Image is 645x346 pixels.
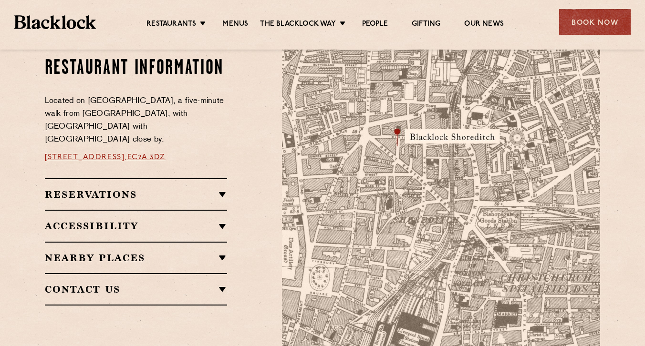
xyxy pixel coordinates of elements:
p: Located on [GEOGRAPHIC_DATA], a five-minute walk from [GEOGRAPHIC_DATA], with [GEOGRAPHIC_DATA] w... [45,95,228,146]
a: The Blacklock Way [260,20,335,30]
a: People [362,20,388,30]
div: Book Now [559,9,631,35]
a: Our News [464,20,504,30]
a: Menus [222,20,248,30]
a: EC2A 3DZ [127,153,166,161]
a: [STREET_ADDRESS], [45,153,127,161]
a: Restaurants [146,20,196,30]
h2: Contact Us [45,284,228,295]
h2: Restaurant Information [45,57,228,81]
a: Gifting [412,20,440,30]
img: BL_Textured_Logo-footer-cropped.svg [14,15,96,29]
h2: Nearby Places [45,252,228,264]
h2: Accessibility [45,220,228,232]
h2: Reservations [45,189,228,200]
